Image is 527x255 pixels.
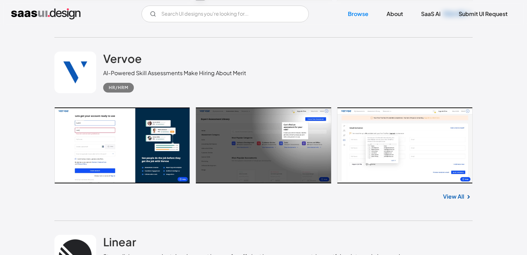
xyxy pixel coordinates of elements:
[103,51,142,65] h2: Vervoe
[103,51,142,69] a: Vervoe
[339,6,377,22] a: Browse
[443,192,464,201] a: View All
[378,6,411,22] a: About
[109,83,128,92] div: HR/HRM
[142,6,309,22] form: Email Form
[142,6,309,22] input: Search UI designs you're looking for...
[103,235,136,252] a: Linear
[450,6,516,22] a: Submit UI Request
[11,8,81,19] a: home
[103,235,136,249] h2: Linear
[413,6,449,22] a: SaaS Ai
[103,69,246,77] div: AI-Powered Skill Assessments Make Hiring About Merit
